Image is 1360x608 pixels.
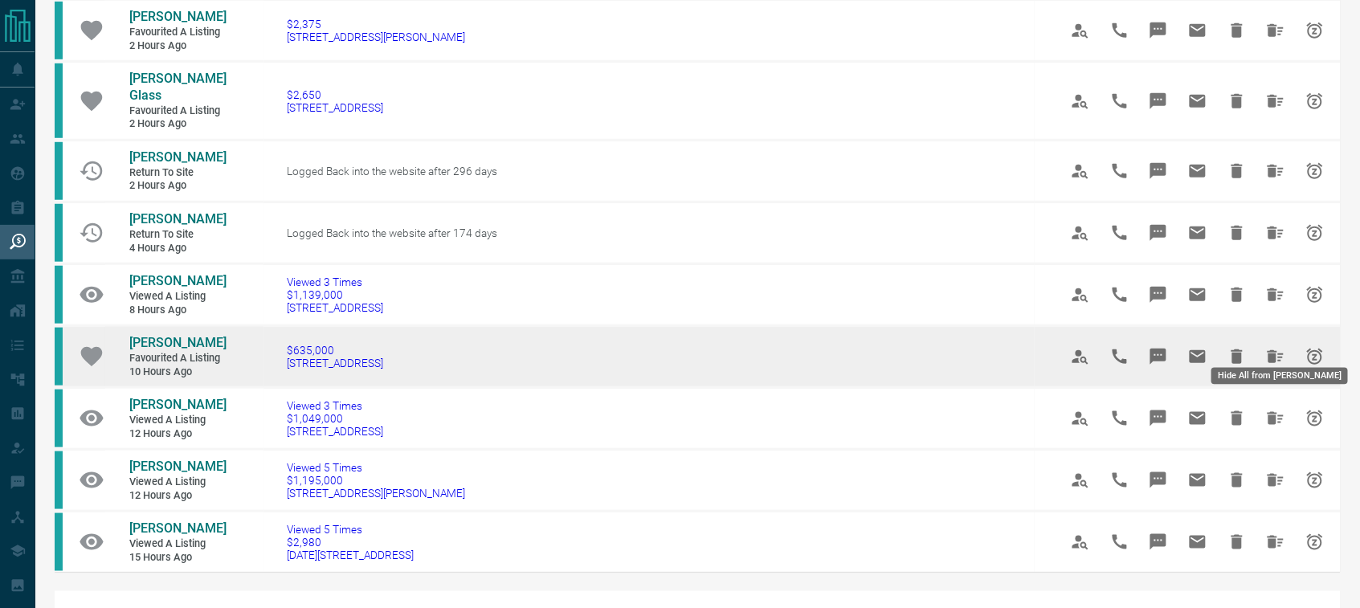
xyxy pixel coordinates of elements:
span: Message [1139,82,1178,120]
a: [PERSON_NAME] [129,335,226,352]
span: Favourited a Listing [129,26,226,39]
span: Hide All from Alanna Kit [1256,461,1295,500]
span: $2,650 [288,88,384,101]
span: [PERSON_NAME] [129,520,227,536]
span: Hide All from Mary Santoli [1256,214,1295,252]
span: Call [1101,214,1139,252]
span: Email [1178,82,1217,120]
span: Logged Back into the website after 296 days [288,165,498,178]
div: condos.ca [55,63,63,138]
span: Message [1139,461,1178,500]
span: Viewed 5 Times [288,523,415,536]
span: Viewed a Listing [129,475,226,489]
span: Hide [1218,152,1256,190]
span: Snooze [1296,82,1334,120]
span: Viewed 5 Times [288,461,466,474]
a: [PERSON_NAME] [129,520,226,537]
span: Call [1101,461,1139,500]
span: Email [1178,523,1217,561]
span: [STREET_ADDRESS] [288,301,384,314]
span: [PERSON_NAME] [129,149,227,165]
span: View Profile [1061,461,1100,500]
span: Hide All from Nikeisha Davis [1256,11,1295,50]
span: Hide [1218,275,1256,314]
span: View Profile [1061,275,1100,314]
span: Email [1178,461,1217,500]
div: Hide All from [PERSON_NAME] [1211,368,1348,385]
span: Viewed a Listing [129,414,226,427]
div: condos.ca [55,451,63,509]
span: View Profile [1061,399,1100,438]
span: Viewed a Listing [129,290,226,304]
a: Viewed 3 Times$1,139,000[STREET_ADDRESS] [288,275,384,314]
span: [STREET_ADDRESS] [288,425,384,438]
span: $635,000 [288,344,384,357]
span: [PERSON_NAME] [129,397,227,412]
div: condos.ca [55,513,63,571]
span: Email [1178,399,1217,438]
span: $1,139,000 [288,288,384,301]
span: Hide All from James Huang [1256,337,1295,376]
span: Hide All from Nikeisha Davis [1256,152,1295,190]
span: Email [1178,214,1217,252]
span: Viewed 3 Times [288,399,384,412]
span: Return to Site [129,228,226,242]
span: Hide All from Jennifer Ijeomah [1256,523,1295,561]
a: [PERSON_NAME] [129,211,226,228]
span: [STREET_ADDRESS][PERSON_NAME] [288,31,466,43]
a: [PERSON_NAME] Glass [129,71,226,104]
span: Call [1101,399,1139,438]
span: 2 hours ago [129,179,226,193]
span: View Profile [1061,152,1100,190]
span: Hide [1218,337,1256,376]
span: Email [1178,275,1217,314]
span: 12 hours ago [129,427,226,441]
span: 12 hours ago [129,489,226,503]
span: Hide [1218,461,1256,500]
span: View Profile [1061,214,1100,252]
span: Logged Back into the website after 174 days [288,226,498,239]
a: [PERSON_NAME] [129,397,226,414]
a: [PERSON_NAME] [129,273,226,290]
a: [PERSON_NAME] [129,9,226,26]
a: Viewed 3 Times$1,049,000[STREET_ADDRESS] [288,399,384,438]
span: Hide [1218,523,1256,561]
span: Message [1139,275,1178,314]
span: $2,980 [288,536,415,549]
span: [STREET_ADDRESS] [288,357,384,369]
span: Call [1101,152,1139,190]
span: Message [1139,399,1178,438]
a: [PERSON_NAME] [129,459,226,475]
span: Hide All from Redd Glass [1256,82,1295,120]
span: Call [1101,82,1139,120]
span: Hide [1218,399,1256,438]
span: Message [1139,214,1178,252]
span: [PERSON_NAME] [129,9,227,24]
a: $2,375[STREET_ADDRESS][PERSON_NAME] [288,18,466,43]
span: View Profile [1061,11,1100,50]
span: Snooze [1296,399,1334,438]
a: [PERSON_NAME] [129,149,226,166]
span: [PERSON_NAME] [129,335,227,350]
span: [PERSON_NAME] [129,273,227,288]
span: Hide [1218,11,1256,50]
span: $1,049,000 [288,412,384,425]
span: Message [1139,11,1178,50]
span: View Profile [1061,523,1100,561]
span: $2,375 [288,18,466,31]
div: condos.ca [55,266,63,324]
span: Hide [1218,214,1256,252]
span: Hide [1218,82,1256,120]
a: $2,650[STREET_ADDRESS] [288,88,384,114]
div: condos.ca [55,390,63,447]
span: Return to Site [129,166,226,180]
span: 2 hours ago [129,117,226,131]
span: 15 hours ago [129,551,226,565]
span: Snooze [1296,214,1334,252]
span: 4 hours ago [129,242,226,255]
span: [STREET_ADDRESS][PERSON_NAME] [288,487,466,500]
span: Email [1178,11,1217,50]
span: 2 hours ago [129,39,226,53]
span: Call [1101,523,1139,561]
span: Viewed a Listing [129,537,226,551]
